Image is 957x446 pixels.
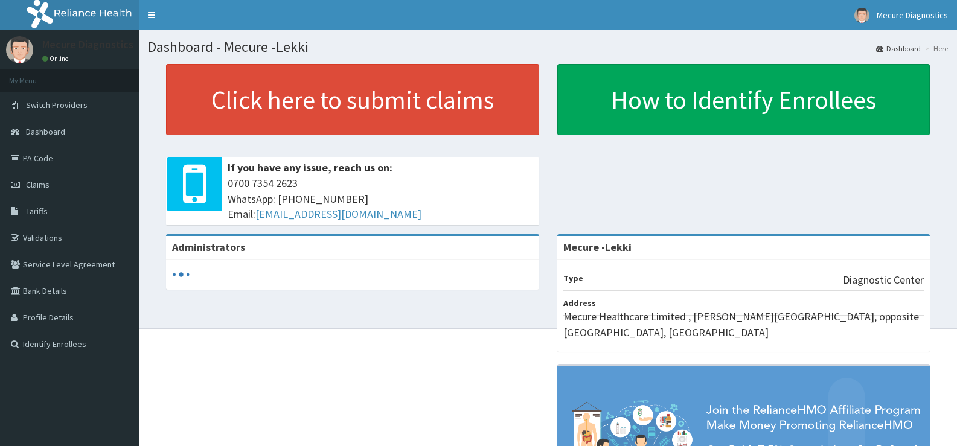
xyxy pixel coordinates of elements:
[563,309,924,340] p: Mecure Healthcare Limited , [PERSON_NAME][GEOGRAPHIC_DATA], opposite [GEOGRAPHIC_DATA], [GEOGRAPH...
[563,240,632,254] strong: Mecure -Lekki
[42,54,71,63] a: Online
[228,161,392,174] b: If you have any issue, reach us on:
[922,43,948,54] li: Here
[26,126,65,137] span: Dashboard
[563,298,596,308] b: Address
[843,272,924,288] p: Diagnostic Center
[148,39,948,55] h1: Dashboard - Mecure -Lekki
[172,266,190,284] svg: audio-loading
[557,64,930,135] a: How to Identify Enrollees
[228,176,533,222] span: 0700 7354 2623 WhatsApp: [PHONE_NUMBER] Email:
[172,240,245,254] b: Administrators
[26,179,50,190] span: Claims
[876,43,921,54] a: Dashboard
[255,207,421,221] a: [EMAIL_ADDRESS][DOMAIN_NAME]
[6,36,33,63] img: User Image
[42,39,133,50] p: Mecure Diagnostics
[26,100,88,110] span: Switch Providers
[26,206,48,217] span: Tariffs
[166,64,539,135] a: Click here to submit claims
[563,273,583,284] b: Type
[877,10,948,21] span: Mecure Diagnostics
[854,8,869,23] img: User Image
